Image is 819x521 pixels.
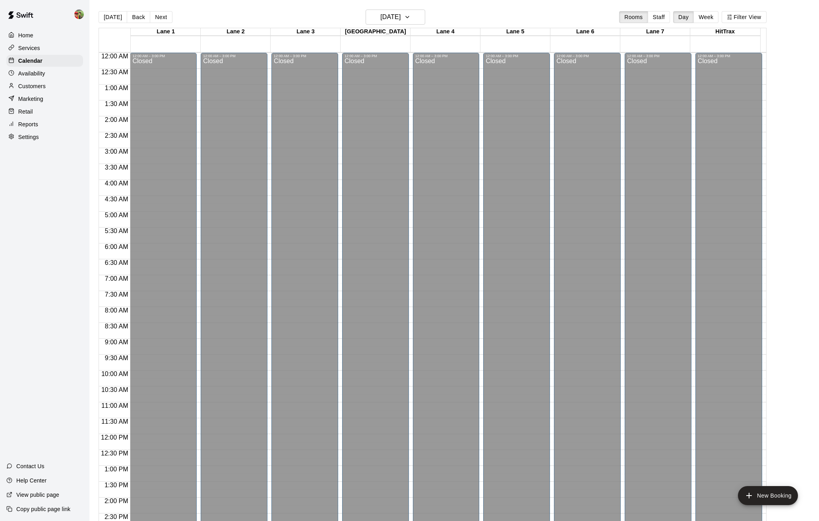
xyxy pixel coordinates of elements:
[556,54,618,58] div: 12:00 AM – 3:00 PM
[274,54,336,58] div: 12:00 AM – 3:00 PM
[6,55,83,67] a: Calendar
[380,12,401,23] h6: [DATE]
[18,95,43,103] p: Marketing
[16,491,59,499] p: View public page
[673,11,694,23] button: Day
[341,28,410,36] div: [GEOGRAPHIC_DATA]
[103,196,130,203] span: 4:30 AM
[99,386,130,393] span: 10:30 AM
[99,53,130,60] span: 12:00 AM
[6,68,83,79] a: Availability
[18,69,45,77] p: Availability
[103,482,130,488] span: 1:30 PM
[6,131,83,143] a: Settings
[627,54,689,58] div: 12:00 AM – 3:00 PM
[6,42,83,54] a: Services
[103,291,130,298] span: 7:30 AM
[6,93,83,105] a: Marketing
[619,11,648,23] button: Rooms
[271,28,341,36] div: Lane 3
[132,54,194,58] div: 12:00 AM – 3:00 PM
[103,339,130,345] span: 9:00 AM
[486,54,548,58] div: 12:00 AM – 3:00 PM
[201,28,271,36] div: Lane 2
[103,85,130,91] span: 1:00 AM
[6,106,83,118] a: Retail
[73,6,89,22] div: Matthew Cotter
[16,505,70,513] p: Copy public page link
[6,29,83,41] a: Home
[99,402,130,409] span: 11:00 AM
[648,11,670,23] button: Staff
[6,80,83,92] a: Customers
[131,28,201,36] div: Lane 1
[103,513,130,520] span: 2:30 PM
[366,10,425,25] button: [DATE]
[99,69,130,75] span: 12:30 AM
[18,82,46,90] p: Customers
[203,54,265,58] div: 12:00 AM – 3:00 PM
[103,100,130,107] span: 1:30 AM
[103,466,130,473] span: 1:00 PM
[690,28,760,36] div: HitTrax
[103,243,130,250] span: 6:00 AM
[550,28,620,36] div: Lane 6
[18,44,40,52] p: Services
[693,11,718,23] button: Week
[103,355,130,361] span: 9:30 AM
[127,11,150,23] button: Back
[18,108,33,116] p: Retail
[103,132,130,139] span: 2:30 AM
[480,28,550,36] div: Lane 5
[150,11,172,23] button: Next
[415,54,477,58] div: 12:00 AM – 3:00 PM
[99,370,130,377] span: 10:00 AM
[103,323,130,330] span: 8:30 AM
[103,259,130,266] span: 6:30 AM
[410,28,480,36] div: Lane 4
[103,498,130,504] span: 2:00 PM
[722,11,766,23] button: Filter View
[99,11,127,23] button: [DATE]
[103,275,130,282] span: 7:00 AM
[18,133,39,141] p: Settings
[99,450,130,457] span: 12:30 PM
[18,31,33,39] p: Home
[16,477,46,484] p: Help Center
[103,148,130,155] span: 3:00 AM
[16,462,45,470] p: Contact Us
[103,164,130,171] span: 3:30 AM
[698,54,760,58] div: 12:00 AM – 3:00 PM
[18,57,43,65] p: Calendar
[103,307,130,314] span: 8:00 AM
[74,10,84,19] img: Matthew Cotter
[18,120,38,128] p: Reports
[738,486,798,505] button: add
[345,54,407,58] div: 12:00 AM – 3:00 PM
[103,180,130,187] span: 4:00 AM
[103,212,130,218] span: 5:00 AM
[103,116,130,123] span: 2:00 AM
[103,228,130,234] span: 5:30 AM
[620,28,690,36] div: Lane 7
[99,418,130,425] span: 11:30 AM
[99,434,130,441] span: 12:00 PM
[6,118,83,130] a: Reports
